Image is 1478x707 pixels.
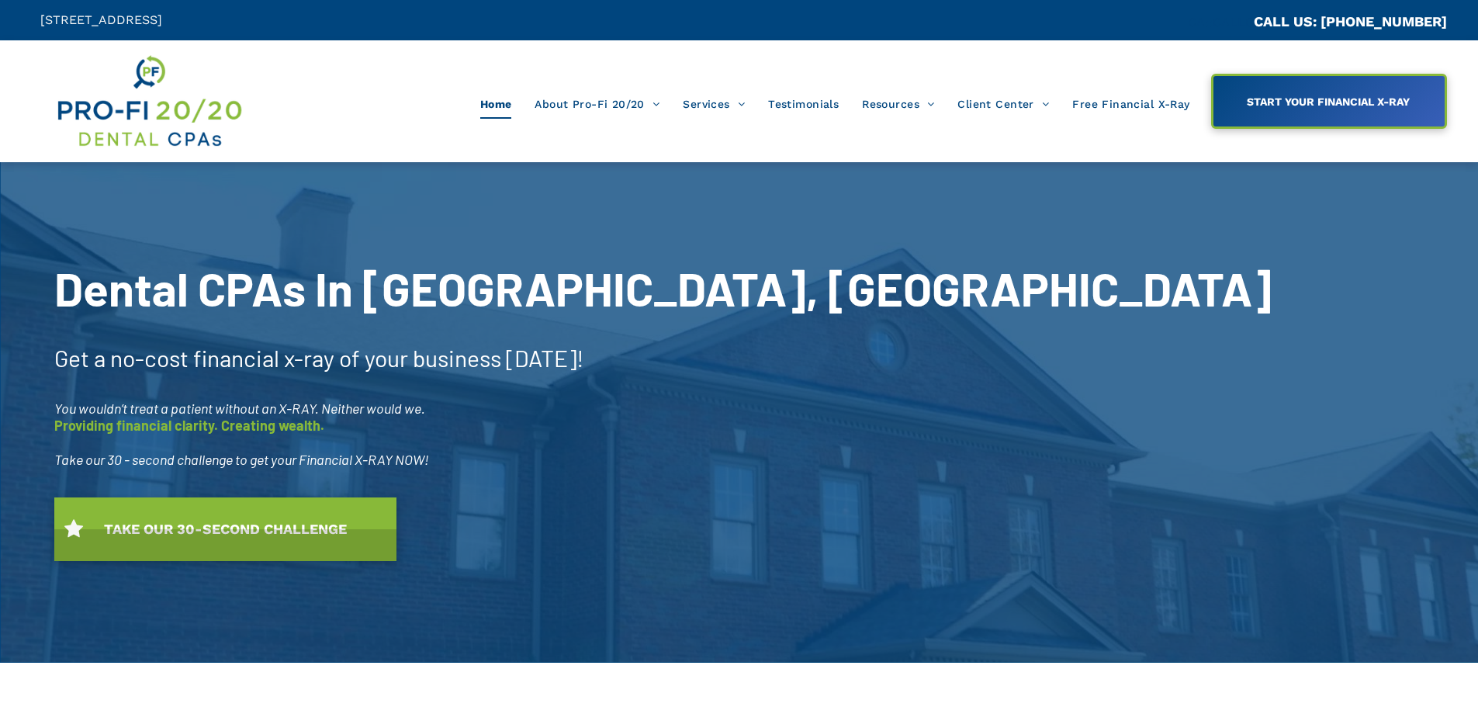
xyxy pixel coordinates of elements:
[54,417,324,434] span: Providing financial clarity. Creating wealth.
[54,260,1272,316] span: Dental CPAs In [GEOGRAPHIC_DATA], [GEOGRAPHIC_DATA]
[1254,13,1447,29] a: CALL US: [PHONE_NUMBER]
[40,12,162,27] span: [STREET_ADDRESS]
[756,89,850,119] a: Testimonials
[1211,74,1447,129] a: START YOUR FINANCIAL X-RAY
[523,89,671,119] a: About Pro-Fi 20/20
[946,89,1061,119] a: Client Center
[99,513,352,545] span: TAKE OUR 30-SECOND CHALLENGE
[54,497,396,561] a: TAKE OUR 30-SECOND CHALLENGE
[110,344,334,372] span: no-cost financial x-ray
[54,344,106,372] span: Get a
[469,89,524,119] a: Home
[1241,88,1415,116] span: START YOUR FINANCIAL X-RAY
[54,451,429,468] span: Take our 30 - second challenge to get your Financial X-RAY NOW!
[54,400,425,417] span: You wouldn’t treat a patient without an X-RAY. Neither would we.
[55,52,243,151] img: Get Dental CPA Consulting, Bookkeeping, & Bank Loans
[1188,15,1254,29] span: CA::CALLC
[339,344,584,372] span: of your business [DATE]!
[671,89,756,119] a: Services
[850,89,946,119] a: Resources
[1061,89,1201,119] a: Free Financial X-Ray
